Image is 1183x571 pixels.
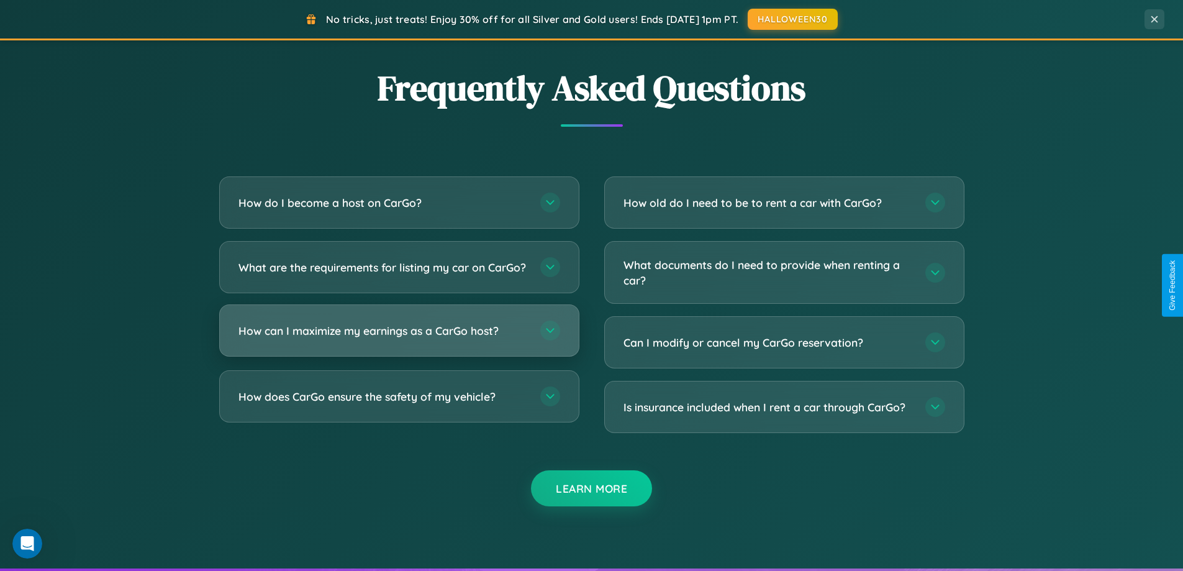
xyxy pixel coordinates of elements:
[326,13,738,25] span: No tricks, just treats! Enjoy 30% off for all Silver and Gold users! Ends [DATE] 1pm PT.
[219,64,964,112] h2: Frequently Asked Questions
[748,9,838,30] button: HALLOWEEN30
[623,335,913,350] h3: Can I modify or cancel my CarGo reservation?
[1168,260,1177,311] div: Give Feedback
[12,529,42,559] iframe: Intercom live chat
[623,257,913,288] h3: What documents do I need to provide when renting a car?
[238,260,528,275] h3: What are the requirements for listing my car on CarGo?
[531,470,652,506] button: Learn More
[238,195,528,211] h3: How do I become a host on CarGo?
[623,195,913,211] h3: How old do I need to be to rent a car with CarGo?
[238,389,528,404] h3: How does CarGo ensure the safety of my vehicle?
[238,323,528,339] h3: How can I maximize my earnings as a CarGo host?
[623,400,913,415] h3: Is insurance included when I rent a car through CarGo?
